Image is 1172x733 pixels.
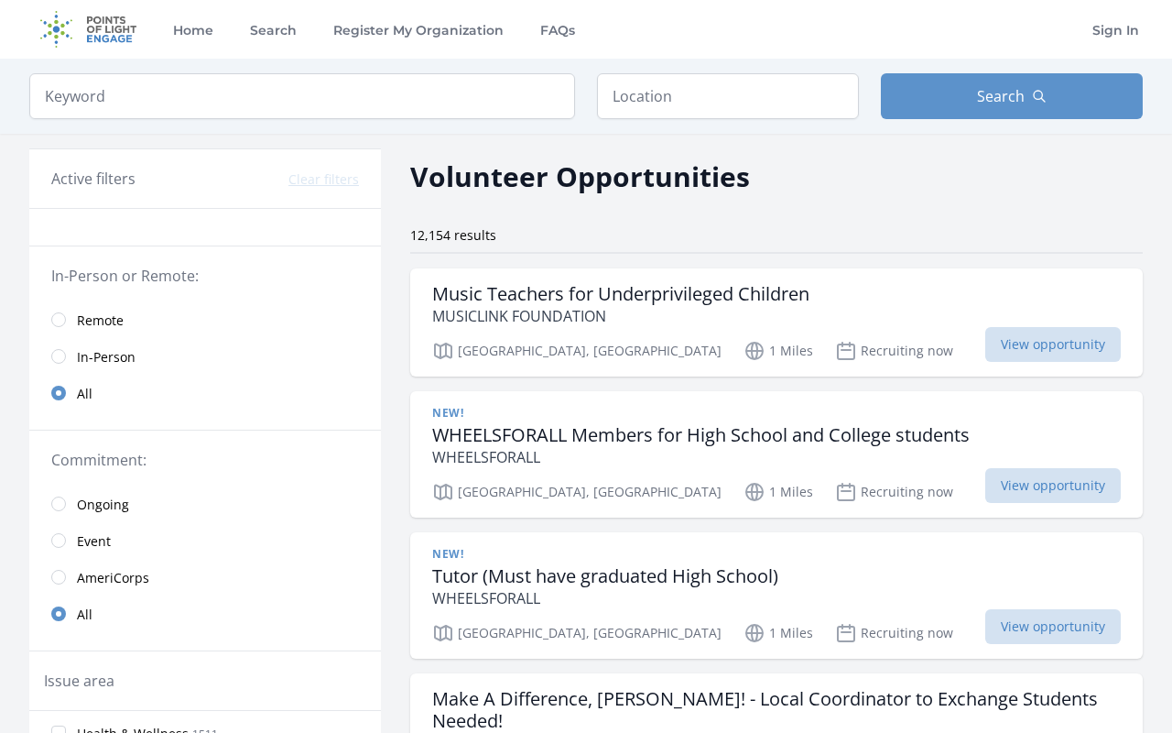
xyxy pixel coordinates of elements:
span: View opportunity [985,468,1121,503]
span: View opportunity [985,327,1121,362]
p: [GEOGRAPHIC_DATA], [GEOGRAPHIC_DATA] [432,622,722,644]
h3: Make A Difference, [PERSON_NAME]! - Local Coordinator to Exchange Students Needed! [432,688,1121,732]
p: MUSICLINK FOUNDATION [432,305,809,327]
span: New! [432,406,463,421]
span: 12,154 results [410,226,496,244]
p: Recruiting now [835,340,953,362]
legend: Commitment: [51,449,359,471]
button: Clear filters [288,170,359,189]
h3: WHEELSFORALL Members for High School and College students [432,424,970,446]
span: In-Person [77,348,136,366]
span: All [77,385,92,403]
a: All [29,596,381,632]
p: WHEELSFORALL [432,446,970,468]
a: Ongoing [29,486,381,522]
a: All [29,375,381,411]
p: 1 Miles [743,622,813,644]
p: WHEELSFORALL [432,587,778,609]
p: 1 Miles [743,340,813,362]
span: Ongoing [77,496,129,514]
a: New! Tutor (Must have graduated High School) WHEELSFORALL [GEOGRAPHIC_DATA], [GEOGRAPHIC_DATA] 1 ... [410,532,1143,659]
input: Keyword [29,73,575,119]
span: Event [77,532,111,551]
p: [GEOGRAPHIC_DATA], [GEOGRAPHIC_DATA] [432,340,722,362]
a: Event [29,522,381,559]
h3: Music Teachers for Underprivileged Children [432,283,809,305]
span: View opportunity [985,609,1121,644]
p: Recruiting now [835,481,953,503]
span: AmeriCorps [77,569,149,587]
h3: Active filters [51,168,136,190]
p: 1 Miles [743,481,813,503]
legend: In-Person or Remote: [51,265,359,287]
span: Search [977,85,1025,107]
span: Remote [77,312,124,330]
input: Location [597,73,859,119]
a: New! WHEELSFORALL Members for High School and College students WHEELSFORALL [GEOGRAPHIC_DATA], [G... [410,391,1143,518]
legend: Issue area [44,670,114,692]
button: Search [881,73,1143,119]
a: Music Teachers for Underprivileged Children MUSICLINK FOUNDATION [GEOGRAPHIC_DATA], [GEOGRAPHIC_D... [410,268,1143,377]
p: [GEOGRAPHIC_DATA], [GEOGRAPHIC_DATA] [432,481,722,503]
span: All [77,606,92,624]
h2: Volunteer Opportunities [410,156,750,197]
span: New! [432,547,463,562]
p: Recruiting now [835,622,953,644]
a: Remote [29,301,381,338]
a: In-Person [29,338,381,375]
h3: Tutor (Must have graduated High School) [432,565,778,587]
a: AmeriCorps [29,559,381,596]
